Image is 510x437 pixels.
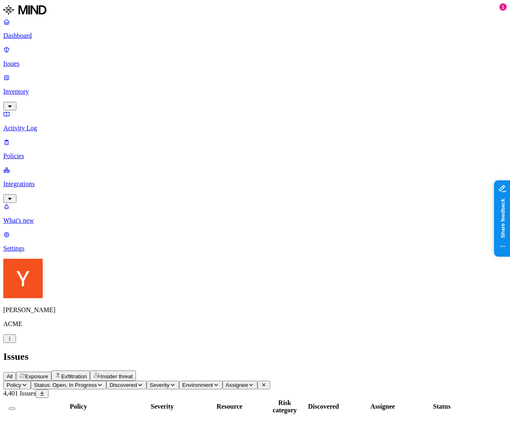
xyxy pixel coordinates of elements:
img: MIND [3,3,46,16]
span: Environment [182,382,213,388]
a: Issues [3,46,507,67]
div: 1 [499,3,507,11]
span: Exfiltration [61,373,87,379]
span: Policy [7,382,21,388]
p: What's new [3,217,507,224]
div: Assignee [350,403,416,410]
button: Select all [9,407,15,410]
span: Discovered [110,382,137,388]
div: Resource [188,403,271,410]
span: Assignee [226,382,248,388]
a: Settings [3,231,507,252]
div: Discovered [299,403,348,410]
span: All [7,373,13,379]
a: Integrations [3,166,507,202]
p: Activity Log [3,124,507,132]
span: Insider threat [101,373,133,379]
div: Policy [21,403,136,410]
p: Policies [3,152,507,160]
a: Policies [3,138,507,160]
a: Dashboard [3,18,507,39]
span: Exposure [25,373,48,379]
a: What's new [3,203,507,224]
p: Issues [3,60,507,67]
span: Status: Open, In Progress [34,382,97,388]
p: ACME [3,320,507,328]
h2: Issues [3,351,507,362]
div: Status [417,403,466,410]
img: Yoav Shaked [3,259,43,298]
div: Risk category [272,399,297,414]
p: Settings [3,245,507,252]
span: 4,401 Issues [3,390,36,397]
span: Severity [150,382,170,388]
a: Activity Log [3,110,507,132]
a: Inventory [3,74,507,109]
p: Inventory [3,88,507,95]
a: MIND [3,3,507,18]
div: Severity [138,403,187,410]
p: Dashboard [3,32,507,39]
p: Integrations [3,180,507,188]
